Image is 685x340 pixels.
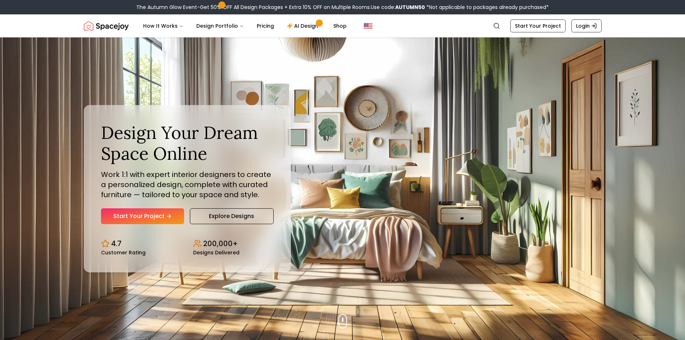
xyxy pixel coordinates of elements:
img: United States [364,22,373,30]
small: Customer Rating [101,250,146,255]
small: Designs Delivered [193,250,239,255]
p: 200,000+ [203,239,238,249]
b: AUTUMN50 [395,4,425,11]
a: Start Your Project [101,208,184,224]
div: The Autumn Glow Event-Get 50% OFF All Design Packages + Extra 10% OFF on Multiple Rooms. [136,4,549,11]
span: Use code: [371,4,425,11]
p: 4.7 [111,239,122,249]
img: Spacejoy Logo [84,19,129,33]
nav: Global [84,14,602,37]
div: Design stats [101,233,274,255]
p: Work 1:1 with expert interior designers to create a personalized design, complete with curated fu... [101,169,274,200]
a: Shop [328,19,352,33]
a: Login [571,19,602,32]
a: AI Design [281,19,326,33]
a: Explore Designs [190,208,274,224]
button: Design Portfolio [191,19,250,33]
nav: Main [137,19,352,33]
a: Spacejoy [84,19,129,33]
a: Pricing [251,19,280,33]
h1: Design Your Dream Space Online [101,122,274,164]
span: *Not applicable to packages already purchased* [425,4,549,11]
a: Start Your Project [510,19,566,32]
button: How It Works [137,19,189,33]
